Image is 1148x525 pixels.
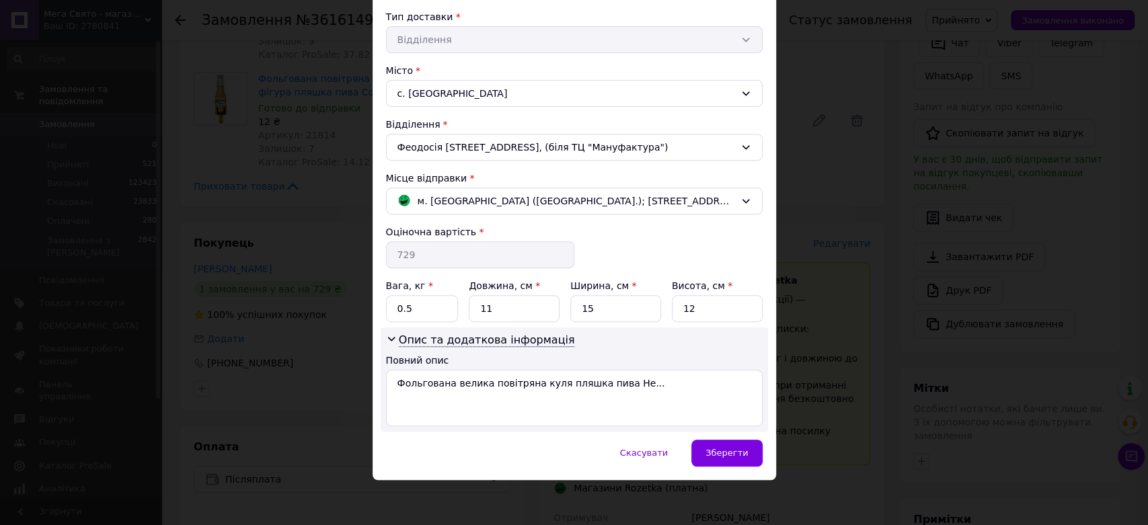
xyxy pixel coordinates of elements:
[386,280,433,291] label: Вага, кг
[570,280,636,291] label: Ширина, см
[386,80,763,107] div: с. [GEOGRAPHIC_DATA]
[418,194,735,208] span: м. [GEOGRAPHIC_DATA] ([GEOGRAPHIC_DATA].); [STREET_ADDRESS], (кільце 95-го квартал)
[620,448,668,458] span: Скасувати
[386,370,763,426] textarea: Фольгована велика повітряна куля пляшка пива He...
[386,118,763,131] div: Відділення
[386,64,763,77] div: Місто
[469,280,540,291] label: Довжина, см
[399,333,575,347] span: Опис та додаткова інформація
[672,280,732,291] label: Висота, см
[386,171,763,185] div: Місце відправки
[705,448,748,458] span: Зберегти
[386,134,763,161] div: Феодосія [STREET_ADDRESS], (біля ТЦ "Мануфактура")
[386,355,449,366] label: Повний опис
[386,227,476,237] label: Оціночна вартість
[386,10,763,24] div: Тип доставки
